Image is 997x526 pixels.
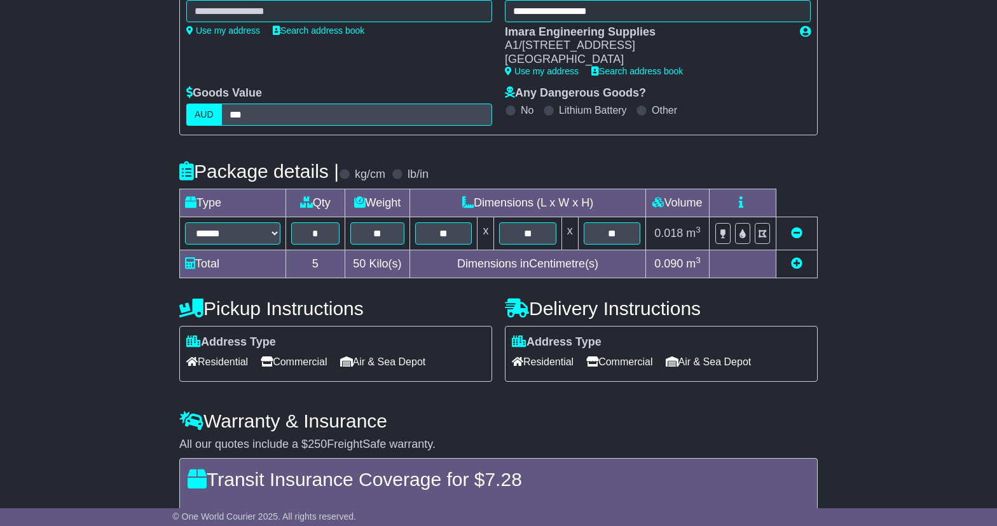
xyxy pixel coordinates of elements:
[340,352,426,372] span: Air & Sea Depot
[308,438,327,450] span: 250
[652,104,677,116] label: Other
[505,25,787,39] div: Imara Engineering Supplies
[654,257,683,270] span: 0.090
[286,189,345,217] td: Qty
[188,469,809,490] h4: Transit Insurance Coverage for $
[561,217,578,250] td: x
[686,257,701,270] span: m
[345,250,410,278] td: Kilo(s)
[485,469,521,490] span: 7.28
[505,298,818,319] h4: Delivery Instructions
[478,217,494,250] td: x
[512,335,602,349] label: Address Type
[791,257,802,270] a: Add new item
[686,227,701,239] span: m
[355,168,385,182] label: kg/cm
[179,298,492,319] h4: Pickup Instructions
[179,161,339,182] h4: Package details |
[286,250,345,278] td: 5
[180,189,286,217] td: Type
[186,104,222,126] label: AUD
[410,250,646,278] td: Dimensions in Centimetre(s)
[410,189,646,217] td: Dimensions (L x W x H)
[273,25,364,36] a: Search address book
[408,168,429,182] label: lb/in
[505,53,787,67] div: [GEOGRAPHIC_DATA]
[696,255,701,265] sup: 3
[559,104,627,116] label: Lithium Battery
[586,352,652,372] span: Commercial
[696,225,701,234] sup: 3
[645,189,709,217] td: Volume
[353,257,366,270] span: 50
[179,438,818,452] div: All our quotes include a $ FreightSafe warranty.
[179,410,818,431] h4: Warranty & Insurance
[521,104,533,116] label: No
[654,227,683,239] span: 0.018
[505,86,646,100] label: Any Dangerous Goods?
[512,352,574,372] span: Residential
[186,335,276,349] label: Address Type
[186,25,260,36] a: Use my address
[666,352,752,372] span: Air & Sea Depot
[261,352,327,372] span: Commercial
[791,227,802,239] a: Remove this item
[505,66,579,76] a: Use my address
[186,86,262,100] label: Goods Value
[345,189,410,217] td: Weight
[186,352,248,372] span: Residential
[180,250,286,278] td: Total
[505,39,787,53] div: A1/[STREET_ADDRESS]
[172,511,356,522] span: © One World Courier 2025. All rights reserved.
[591,66,683,76] a: Search address book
